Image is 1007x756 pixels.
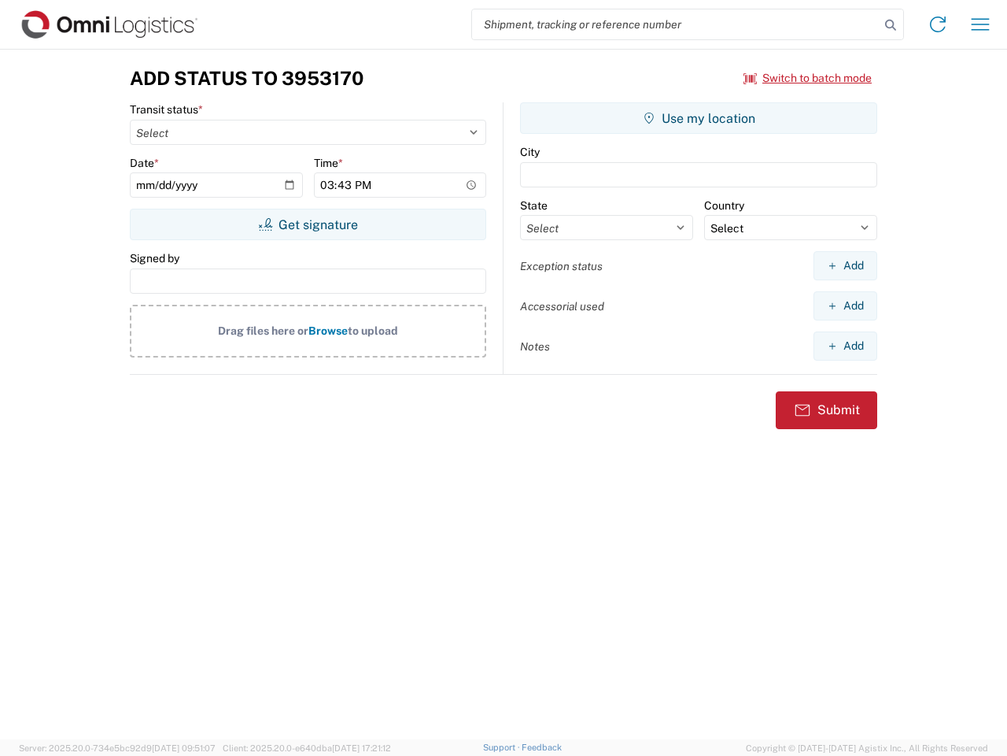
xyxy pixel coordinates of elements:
[520,145,540,159] label: City
[332,743,391,753] span: [DATE] 17:21:12
[520,198,548,213] label: State
[776,391,877,429] button: Submit
[520,259,603,273] label: Exception status
[130,156,159,170] label: Date
[130,251,179,265] label: Signed by
[130,209,486,240] button: Get signature
[218,324,308,337] span: Drag files here or
[813,332,877,361] button: Add
[483,743,522,752] a: Support
[472,9,880,39] input: Shipment, tracking or reference number
[522,743,562,752] a: Feedback
[152,743,216,753] span: [DATE] 09:51:07
[520,102,877,134] button: Use my location
[314,156,343,170] label: Time
[520,339,550,354] label: Notes
[130,67,363,90] h3: Add Status to 3953170
[813,291,877,321] button: Add
[223,743,391,753] span: Client: 2025.20.0-e640dba
[308,324,348,337] span: Browse
[348,324,398,337] span: to upload
[813,251,877,280] button: Add
[704,198,744,213] label: Country
[520,299,604,313] label: Accessorial used
[743,65,872,91] button: Switch to batch mode
[746,741,988,755] span: Copyright © [DATE]-[DATE] Agistix Inc., All Rights Reserved
[130,102,203,117] label: Transit status
[19,743,216,753] span: Server: 2025.20.0-734e5bc92d9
